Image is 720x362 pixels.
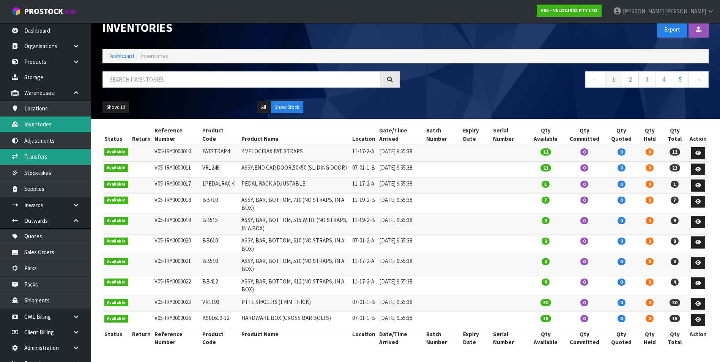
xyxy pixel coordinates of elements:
span: 0 [646,217,654,224]
td: [DATE] 9:55:38 [377,161,424,178]
span: Available [104,279,128,286]
td: V05-IRY0000017 [153,178,201,194]
td: V05-IRY0000019 [153,214,201,235]
td: 07-01-1-B [350,296,377,312]
td: 07-01-2-A [350,235,377,255]
span: 12 [540,148,551,156]
th: Return [130,124,153,145]
button: Show: 10 [102,101,129,113]
span: Available [104,217,128,225]
button: Show Stock [271,101,303,113]
span: 0 [618,299,625,306]
th: Location [350,124,377,145]
td: ASSY, BAR, BOTTOM, 515 WIDE (NO STRAPS, IN A BOX) [239,214,350,235]
th: Location [350,328,377,348]
nav: Page navigation [411,71,709,90]
th: Date/Time Arrived [377,328,424,348]
input: Search inventories [102,71,380,88]
td: PTFE SPACERS (1 MM THICK) [239,296,350,312]
th: Action [688,124,709,145]
span: 0 [618,238,625,245]
td: V05-IRY0000021 [153,255,201,275]
span: 12 [670,148,680,156]
td: ASSY, BAR, BOTTOM, 412 (NO STRAPS, IN A BOX) [239,275,350,296]
span: 0 [580,238,588,245]
a: ← [585,71,605,88]
span: 30 [540,299,551,306]
td: 11-17-2-A [350,145,377,161]
td: HARDWARE BOX (CROSS BAR BOLTS) [239,312,350,328]
td: 07-01-1-B [350,161,377,178]
td: ASSY, BAR, BOTTOM, 510 (NO STRAPS, IN A BOX) [239,255,350,275]
span: 7 [542,197,550,204]
td: V05-IRY0000023 [153,296,201,312]
td: V05-IRY0000010 [153,145,201,161]
a: 4 [655,71,672,88]
span: 0 [580,181,588,188]
td: V05-IRY0000018 [153,194,201,214]
span: 0 [618,279,625,286]
strong: V05 - VELOCIRAX PTY LTD [541,7,597,14]
th: Date/Time Arrived [377,124,424,145]
th: Qty Quoted [605,124,638,145]
td: [DATE] 9:55:38 [377,296,424,312]
span: Inventories [141,52,168,60]
a: 1 [605,71,622,88]
th: Qty Total [662,328,687,348]
th: Reference Number [153,124,201,145]
span: 0 [580,217,588,224]
h1: Inventories [102,21,400,35]
td: BB515 [200,214,239,235]
span: 0 [580,279,588,286]
span: Available [104,197,128,204]
span: 4 [542,258,550,265]
th: Qty Held [638,328,662,348]
td: 11-19-2-B [350,214,377,235]
td: [DATE] 9:55:38 [377,275,424,296]
a: 5 [672,71,689,88]
span: 21 [540,164,551,172]
td: 1PEDALRACK [200,178,239,194]
span: 0 [618,315,625,322]
span: 0 [618,181,625,188]
span: 1 [671,181,679,188]
td: BB510 [200,255,239,275]
a: Dashboard [108,52,134,60]
span: 0 [646,148,654,156]
a: → [688,71,709,88]
td: 11-17-2-A [350,178,377,194]
span: Available [104,148,128,156]
span: 21 [670,164,680,172]
span: 0 [646,258,654,265]
th: Qty Held [638,124,662,145]
td: BB710 [200,194,239,214]
th: Product Code [200,124,239,145]
span: 8 [542,217,550,224]
span: 0 [646,279,654,286]
td: [DATE] 9:55:38 [377,145,424,161]
span: 8 [542,238,550,245]
a: 2 [622,71,639,88]
td: BB610 [200,235,239,255]
button: All [257,101,270,113]
span: 15 [670,315,680,322]
span: 0 [580,258,588,265]
td: 07-01-1-B [350,312,377,328]
span: 7 [671,197,679,204]
td: V05-IRY0000022 [153,275,201,296]
td: [DATE] 9:55:38 [377,255,424,275]
span: 0 [646,197,654,204]
th: Batch Number [424,328,461,348]
td: [DATE] 9:55:38 [377,214,424,235]
span: Available [104,164,128,172]
th: Serial Number [491,124,528,145]
th: Action [688,328,709,348]
span: Available [104,299,128,307]
th: Qty Available [528,124,564,145]
td: V05-IRY0000011 [153,161,201,178]
span: 0 [580,197,588,204]
td: BB412 [200,275,239,296]
span: 4 [671,279,679,286]
span: 0 [580,299,588,306]
td: 11-17-2-A [350,275,377,296]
